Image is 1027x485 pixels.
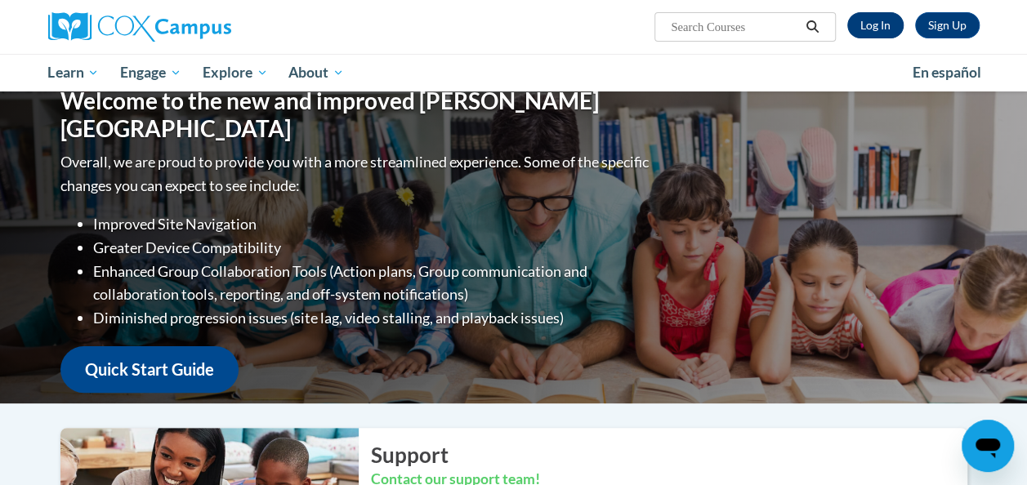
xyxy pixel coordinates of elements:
[192,54,279,91] a: Explore
[669,17,800,37] input: Search Courses
[800,17,824,37] button: Search
[47,63,99,82] span: Learn
[48,12,231,42] img: Cox Campus
[278,54,355,91] a: About
[36,54,992,91] div: Main menu
[60,87,653,142] h1: Welcome to the new and improved [PERSON_NAME][GEOGRAPHIC_DATA]
[913,64,981,81] span: En español
[203,63,268,82] span: Explore
[962,420,1014,472] iframe: Button to launch messaging window
[93,260,653,307] li: Enhanced Group Collaboration Tools (Action plans, Group communication and collaboration tools, re...
[915,12,980,38] a: Register
[60,346,239,393] a: Quick Start Guide
[48,12,342,42] a: Cox Campus
[847,12,904,38] a: Log In
[93,236,653,260] li: Greater Device Compatibility
[288,63,344,82] span: About
[120,63,181,82] span: Engage
[60,150,653,198] p: Overall, we are proud to provide you with a more streamlined experience. Some of the specific cha...
[902,56,992,90] a: En español
[93,306,653,330] li: Diminished progression issues (site lag, video stalling, and playback issues)
[109,54,192,91] a: Engage
[93,212,653,236] li: Improved Site Navigation
[38,54,110,91] a: Learn
[371,440,967,469] h2: Support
